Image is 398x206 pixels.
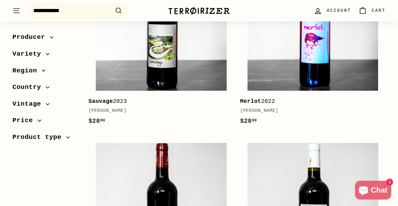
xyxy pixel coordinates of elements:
b: Merlot [240,98,261,104]
span: $28 [88,117,105,125]
a: Account [310,2,355,20]
div: 2022 [240,97,379,106]
span: $28 [240,117,257,125]
button: Region [12,64,78,80]
span: Region [12,65,42,76]
button: Product type [12,130,78,147]
inbox-online-store-chat: Shopify online store chat [353,181,393,201]
button: Variety [12,47,78,64]
sup: 00 [100,118,105,123]
span: Price [12,115,38,126]
button: Country [12,80,78,97]
span: Vintage [12,98,46,109]
div: [PERSON_NAME] [240,107,379,115]
span: Product type [12,132,66,143]
button: Vintage [12,97,78,114]
a: Cart [355,2,389,20]
b: Sauvage [88,98,113,104]
span: Cart [372,7,386,14]
span: Country [12,82,46,93]
div: [PERSON_NAME] [88,107,228,115]
span: Producer [12,32,50,43]
span: Account [327,7,351,14]
sup: 00 [252,118,257,123]
span: Variety [12,49,46,59]
div: 2023 [88,97,228,106]
button: Producer [12,30,78,47]
button: Price [12,114,78,130]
